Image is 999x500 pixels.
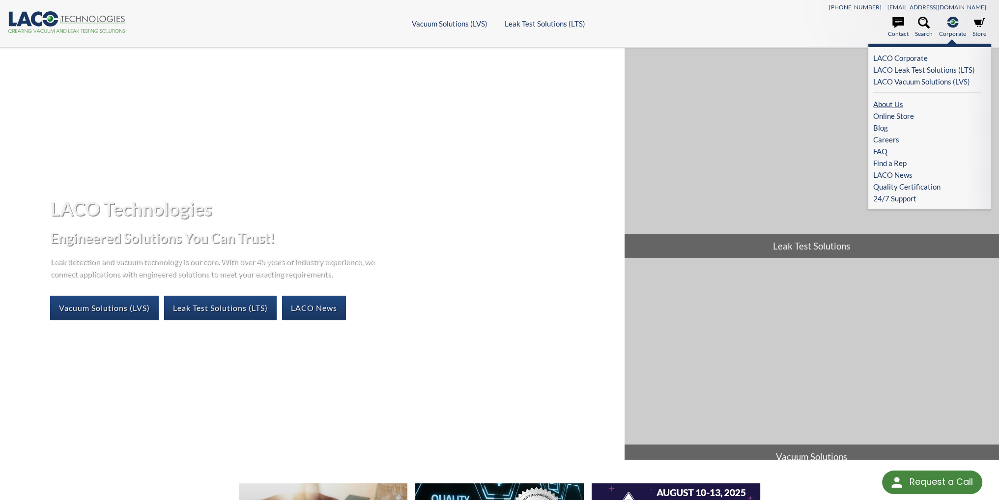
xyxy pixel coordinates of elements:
a: [EMAIL_ADDRESS][DOMAIN_NAME] [887,3,986,11]
div: Request a Call [882,471,982,494]
a: Quality Certification [873,181,981,193]
a: About Us [873,98,981,110]
a: 24/7 Support [873,193,986,204]
a: [PHONE_NUMBER] [829,3,882,11]
span: Vacuum Solutions [625,444,999,469]
a: Find a Rep [873,157,981,169]
a: LACO News [873,169,981,181]
a: Online Store [873,110,981,122]
img: round button [889,474,905,490]
a: Contact [888,17,909,38]
a: LACO News [282,296,346,320]
a: Store [972,17,986,38]
a: LACO Vacuum Solutions (LVS) [873,76,981,87]
a: Vacuum Solutions (LVS) [412,19,487,28]
div: Request a Call [909,471,972,493]
a: Leak Test Solutions [625,48,999,258]
span: Corporate [939,29,966,38]
span: Leak Test Solutions [625,234,999,258]
a: Leak Test Solutions (LTS) [164,296,277,320]
p: Leak detection and vacuum technology is our core. With over 45 years of industry experience, we c... [50,255,379,280]
a: LACO Corporate [873,52,981,64]
a: LACO Leak Test Solutions (LTS) [873,64,981,76]
a: Leak Test Solutions (LTS) [505,19,585,28]
a: Search [915,17,933,38]
a: Vacuum Solutions (LVS) [50,296,159,320]
a: Vacuum Solutions [625,259,999,469]
h2: Engineered Solutions You Can Trust! [50,229,617,247]
a: FAQ [873,145,981,157]
a: Careers [873,134,981,145]
a: Blog [873,122,981,134]
h1: LACO Technologies [50,196,617,221]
